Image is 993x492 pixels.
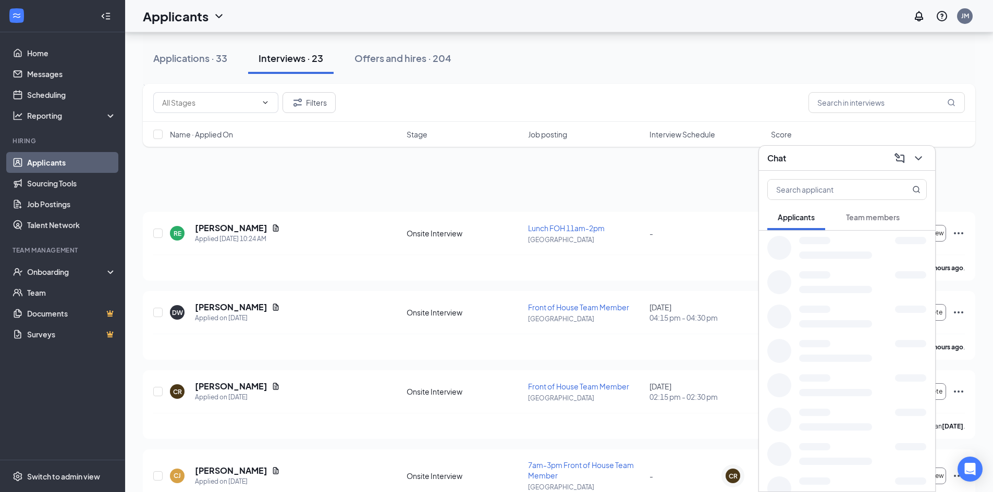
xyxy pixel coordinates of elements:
p: [GEOGRAPHIC_DATA] [528,235,643,244]
svg: MagnifyingGlass [947,98,955,107]
div: Reporting [27,110,117,121]
svg: Settings [13,471,23,482]
svg: UserCheck [13,267,23,277]
svg: ChevronDown [261,98,269,107]
svg: Document [272,466,280,475]
span: Stage [407,129,427,140]
h5: [PERSON_NAME] [195,381,267,392]
span: Applicants [778,212,815,222]
input: All Stages [162,97,257,108]
svg: WorkstreamLogo [11,10,22,21]
div: Applied [DATE] 10:24 AM [195,234,280,244]
svg: MagnifyingGlass [912,185,921,194]
div: Onsite Interview [407,471,522,481]
svg: Analysis [13,110,23,121]
a: SurveysCrown [27,324,116,345]
svg: Filter [291,96,304,109]
div: CJ [174,471,181,480]
div: Onsite Interview [407,228,522,238]
svg: ComposeMessage [893,152,906,165]
input: Search in interviews [808,92,965,113]
div: Open Intercom Messenger [958,457,983,482]
h5: [PERSON_NAME] [195,222,267,234]
svg: ChevronDown [912,152,925,165]
a: Sourcing Tools [27,173,116,194]
p: [GEOGRAPHIC_DATA] [528,314,643,323]
div: Onsite Interview [407,307,522,318]
a: Job Postings [27,194,116,215]
div: Team Management [13,246,114,255]
svg: Ellipses [952,385,965,398]
span: Score [771,129,792,140]
svg: Document [272,382,280,390]
span: Team members [846,212,900,222]
p: [GEOGRAPHIC_DATA] [528,483,643,491]
span: Front of House Team Member [528,382,629,391]
svg: Ellipses [952,470,965,482]
button: ChevronDown [910,150,927,167]
a: Talent Network [27,215,116,235]
div: [DATE] [649,302,765,323]
span: Lunch FOH 11am-2pm [528,223,605,233]
p: [GEOGRAPHIC_DATA] [528,394,643,402]
b: [DATE] [942,422,963,430]
span: 04:15 pm - 04:30 pm [649,312,765,323]
b: 21 hours ago [925,343,963,351]
span: 7am-3pm Front of House Team Member [528,460,634,480]
h5: [PERSON_NAME] [195,301,267,313]
span: - [649,471,653,481]
input: Search applicant [768,180,891,199]
a: Team [27,282,116,303]
svg: Ellipses [952,306,965,319]
div: Hiring [13,136,114,145]
h3: Chat [767,153,786,164]
div: Offers and hires · 204 [354,52,451,65]
svg: Ellipses [952,227,965,239]
h5: [PERSON_NAME] [195,465,267,476]
svg: Document [272,224,280,232]
svg: QuestionInfo [936,10,948,22]
div: Applied on [DATE] [195,313,280,323]
h1: Applicants [143,7,209,25]
div: CR [729,472,738,481]
svg: Notifications [913,10,925,22]
span: Interview Schedule [649,129,715,140]
a: Scheduling [27,84,116,105]
svg: ChevronDown [213,10,225,22]
div: Applications · 33 [153,52,227,65]
button: Filter Filters [283,92,336,113]
b: 8 hours ago [929,264,963,272]
a: Messages [27,64,116,84]
span: Name · Applied On [170,129,233,140]
div: Onsite Interview [407,386,522,397]
div: Switch to admin view [27,471,100,482]
div: Applied on [DATE] [195,392,280,402]
svg: Document [272,303,280,311]
svg: Collapse [101,11,111,21]
div: Onboarding [27,267,107,277]
a: Applicants [27,152,116,173]
button: ComposeMessage [891,150,908,167]
div: JM [961,11,969,20]
span: Job posting [528,129,567,140]
div: RE [174,229,181,238]
div: [DATE] [649,381,765,402]
div: Interviews · 23 [259,52,323,65]
div: DW [172,308,183,317]
a: DocumentsCrown [27,303,116,324]
span: Front of House Team Member [528,302,629,312]
div: CR [173,387,182,396]
span: - [649,229,653,238]
span: 02:15 pm - 02:30 pm [649,392,765,402]
div: Applied on [DATE] [195,476,280,487]
a: Home [27,43,116,64]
